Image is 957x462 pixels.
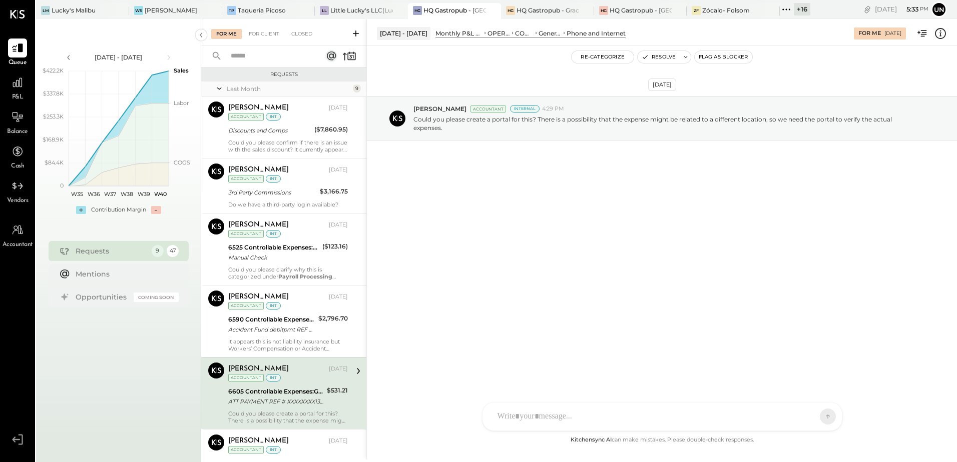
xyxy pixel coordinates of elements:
div: [DATE] [329,365,348,373]
div: Contribution Margin [91,206,146,214]
span: Vendors [7,196,29,205]
div: 9 [152,245,164,257]
div: LM [41,6,50,15]
button: Un [931,1,947,17]
div: Do we have a third-party login available? [228,201,348,208]
p: Could you please create a portal for this? There is a possibility that the expense might be relat... [413,115,922,132]
text: $337.8K [43,90,64,97]
div: Monthly P&L Comparison [435,29,483,37]
div: Opportunities [76,292,129,302]
div: 47 [167,245,179,257]
div: int [266,446,281,453]
div: [DATE] [329,437,348,445]
text: $422.2K [43,67,64,74]
text: $84.4K [45,159,64,166]
span: Accountant [3,240,33,249]
div: [DATE] [329,293,348,301]
div: int [266,302,281,309]
text: Sales [174,67,189,74]
div: [DATE] [329,166,348,174]
a: Queue [1,38,35,67]
div: [DATE] [648,78,676,91]
div: Discounts and Comps [228,125,311,135]
div: [PERSON_NAME] [228,220,289,230]
text: Labor [174,99,189,106]
div: int [266,113,281,120]
div: Could you please create a portal for this? There is a possibility that the expense might be relat... [228,410,348,424]
span: P&L [12,93,24,102]
span: Queue [9,58,27,67]
div: HG [413,6,422,15]
div: $2,796.70 [318,313,348,323]
text: $253.3K [43,113,64,120]
div: + [76,206,86,214]
div: HQ Gastropub - [GEOGRAPHIC_DATA] [610,6,672,14]
div: [DATE] [875,4,928,14]
text: W37 [104,190,116,197]
div: [DATE] [884,30,901,37]
span: 4:29 PM [542,105,564,113]
div: TP [227,6,236,15]
div: Requests [206,71,361,78]
div: WS [134,6,143,15]
strong: Payroll Processing Fees [228,273,336,287]
div: It appears this is not liability insurance but Workers’ Compensation or Accident Insurance. This ... [228,338,348,352]
div: [PERSON_NAME] [228,103,289,113]
text: 0 [60,182,64,189]
div: Taqueria Picoso [238,6,286,14]
button: Re-Categorize [572,51,634,63]
div: [PERSON_NAME] [228,436,289,446]
div: [PERSON_NAME] [145,6,197,14]
text: W38 [121,190,133,197]
div: LL [320,6,329,15]
div: 9 [353,84,361,92]
div: For Client [244,29,284,39]
div: Mentions [76,269,174,279]
div: HQ Gastropub - [GEOGRAPHIC_DATA] [423,6,486,14]
div: Little Lucky's LLC(Lucky's Soho) [330,6,393,14]
div: Accountant [228,113,264,120]
div: Phone and Internet [567,29,626,37]
div: Accountant [228,230,264,237]
span: Balance [7,127,28,136]
div: Accountant [228,302,264,309]
div: CONTROLLABLE EXPENSES [515,29,534,37]
div: ZF [692,6,701,15]
a: Balance [1,107,35,136]
div: Lucky's Malibu [52,6,96,14]
div: [DATE] - [DATE] [377,27,430,39]
span: [PERSON_NAME] [413,104,466,113]
button: Flag as Blocker [695,51,752,63]
div: int [266,374,281,381]
div: ATT PAYMENT REF # XXXXXXXX1315813 ATT XXXXXX1004PAYMENT PPD535046001EPAYX HQ GASTROPUB ONE LLC RE... [228,396,324,406]
div: [DATE] [329,104,348,112]
div: For Me [858,29,881,37]
p: Could you please confirm if there is an issue with the sales discount? It currently appears as a ... [228,139,348,153]
text: W39 [137,190,150,197]
div: Accountant [228,374,264,381]
button: Resolve [638,51,680,63]
div: $3,166.75 [320,186,348,196]
text: $168.9K [43,136,64,143]
div: Last Month [227,84,350,93]
div: Accident Fund debitpmt REF # XXXXXXXX4649605 Accident Fund F800146791debitpmt WEB#449078956 HQ GA... [228,324,315,334]
div: copy link [862,4,872,14]
a: P&L [1,73,35,102]
div: HG [599,6,608,15]
text: W35 [71,190,83,197]
div: Manual Check [228,252,319,262]
text: COGS [174,159,190,166]
span: Cash [11,162,24,171]
a: Vendors [1,176,35,205]
div: Accountant [228,175,264,182]
div: General & Administrative Expenses [539,29,562,37]
div: Could you please clarify why this is categorized under ? Is this applicable to payroll service pr... [228,266,348,280]
div: [DATE] [329,221,348,229]
div: 6605 Controllable Expenses:General & Administrative Expenses:Phone and Internet [228,386,324,396]
div: Accountant [470,105,506,112]
div: int [266,230,281,237]
div: Zócalo- Folsom [702,6,750,14]
div: Accountant [228,446,264,453]
a: Accountant [1,220,35,249]
div: - [151,206,161,214]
